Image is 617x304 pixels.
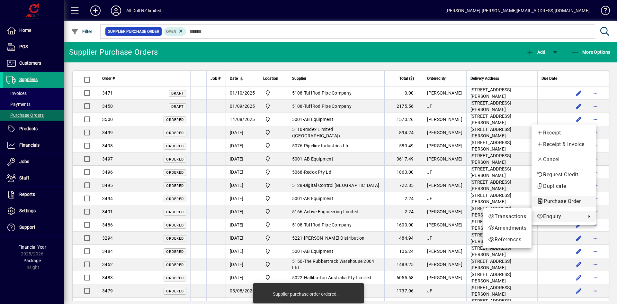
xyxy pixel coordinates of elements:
span: Purchase Order [537,198,584,204]
span: Request Credit [537,171,591,179]
span: Amendments [488,224,526,232]
span: Transactions [488,213,526,220]
span: Receipt [537,129,591,137]
span: Duplicate [537,182,591,190]
span: Receipt & Invoice [537,141,591,148]
span: Enquiry [537,213,583,220]
span: Cancel [537,156,591,163]
span: References [488,236,526,244]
